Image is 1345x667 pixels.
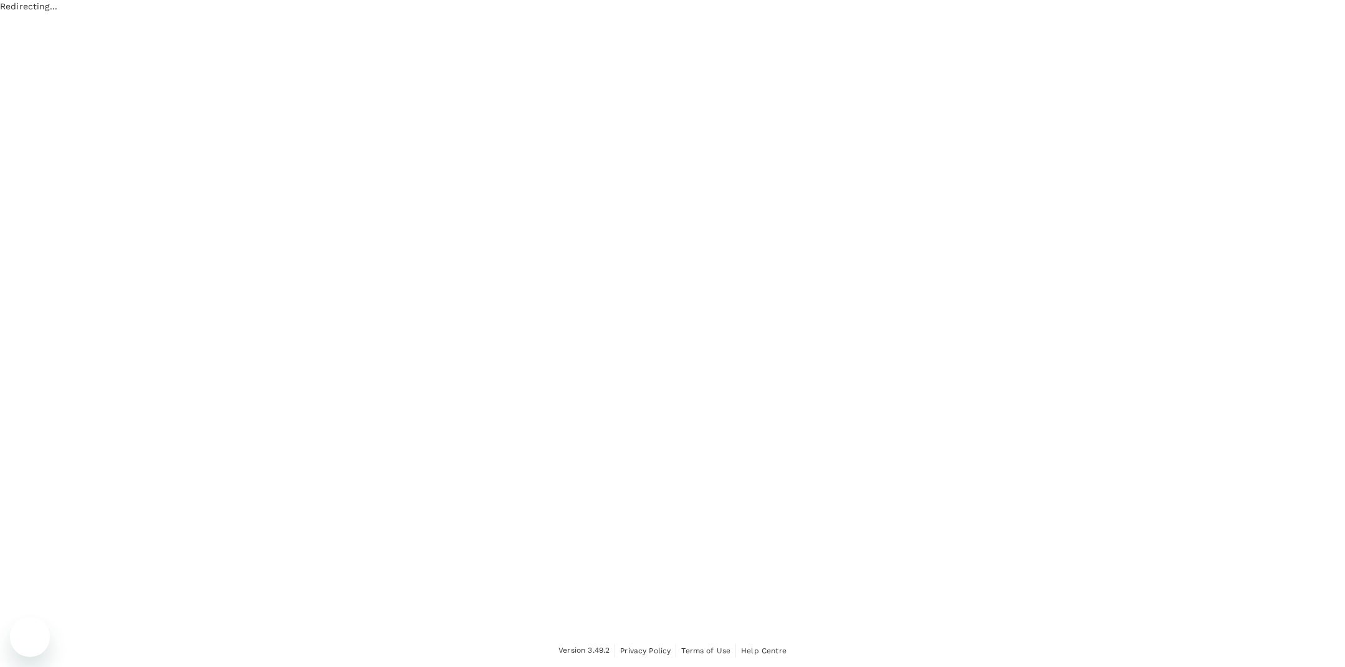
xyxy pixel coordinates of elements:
a: Privacy Policy [620,644,671,658]
a: Help Centre [741,644,787,658]
a: Terms of Use [681,644,730,658]
iframe: Button to launch messaging window [10,617,50,657]
span: Privacy Policy [620,646,671,655]
span: Help Centre [741,646,787,655]
span: Terms of Use [681,646,730,655]
span: Version 3.49.2 [558,645,610,657]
